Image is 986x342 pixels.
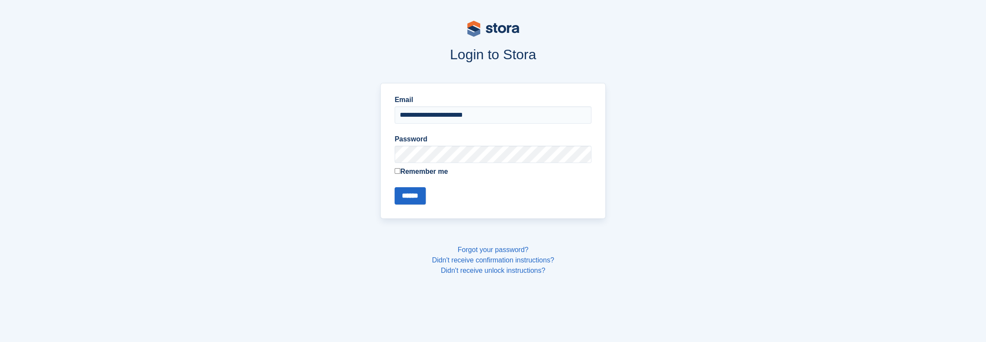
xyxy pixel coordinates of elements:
a: Forgot your password? [458,246,529,253]
h1: Login to Stora [215,47,771,62]
label: Password [395,134,591,144]
a: Didn't receive confirmation instructions? [432,256,554,264]
label: Remember me [395,166,591,177]
img: stora-logo-53a41332b3708ae10de48c4981b4e9114cc0af31d8433b30ea865607fb682f29.svg [467,21,519,37]
a: Didn't receive unlock instructions? [441,267,545,274]
label: Email [395,95,591,105]
input: Remember me [395,168,400,174]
